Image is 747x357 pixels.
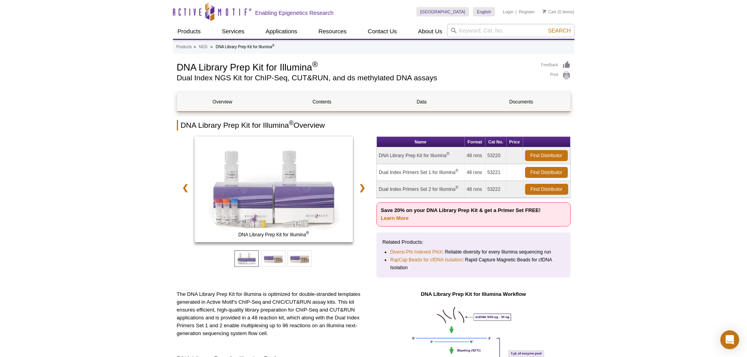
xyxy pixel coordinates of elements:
span: DNA Library Prep Kit for Illumina [196,231,351,239]
img: DNA Library Prep Kit for Illumina [194,136,353,242]
a: ❯ [354,179,371,197]
a: NGS [199,43,207,51]
a: Contact Us [363,24,402,39]
a: RapCap Beads for cfDNA Isolation [390,256,462,264]
button: Search [545,27,573,34]
span: Search [548,27,571,34]
sup: ® [289,120,294,126]
sup: ® [312,60,318,69]
td: 48 rxns [465,181,485,198]
h2: Dual Index NGS Kit for ChIP-Seq, CUT&RUN, and ds methylated DNA assays [177,74,533,82]
td: 53222 [485,181,507,198]
th: Name [377,137,465,147]
li: DNA Library Prep Kit for Illumina [216,45,274,49]
div: Open Intercom Messenger [720,330,739,349]
td: 48 rxns [465,147,485,164]
sup: ® [272,43,274,47]
a: Login [503,9,513,14]
a: Find Distributor [525,167,568,178]
a: About Us [413,24,447,39]
th: Format [465,137,485,147]
th: Cat No. [485,137,507,147]
li: (0 items) [543,7,574,16]
a: Resources [314,24,351,39]
a: Documents [476,92,567,111]
a: Find Distributor [525,184,568,195]
td: Dual Index Primers Set 1 for Illumina [377,164,465,181]
a: Register [519,9,535,14]
h2: Enabling Epigenetics Research [255,9,334,16]
sup: ® [306,231,309,235]
a: Applications [261,24,302,39]
a: Contents [277,92,367,111]
li: | [516,7,517,16]
p: The DNA Library Prep Kit for Illumina is optimized for double-stranded templates generated in Act... [177,290,371,337]
li: : Rapid Capture Magnetic Beads for cfDNA Isolation [390,256,558,272]
td: DNA Library Prep Kit for Illumina [377,147,465,164]
a: Feedback [541,61,571,69]
a: Find Distributor [525,150,568,161]
td: 53221 [485,164,507,181]
a: Products [173,24,205,39]
td: 48 rxns [465,164,485,181]
a: Products [176,43,192,51]
a: DNA Library Prep Kit for Illumina [194,136,353,245]
li: » [211,45,213,49]
a: Cart [543,9,556,14]
strong: Save 20% on your DNA Library Prep Kit & get a Primer Set FREE! [381,207,541,221]
li: : Reliable diversity for every Illumina sequencing run [390,248,558,256]
a: Services [217,24,249,39]
a: English [473,7,495,16]
a: Print [541,71,571,80]
img: Your Cart [543,9,546,13]
strong: DNA Library Prep Kit for Illumina Workflow [421,291,526,297]
sup: ® [447,152,449,156]
a: Diversi-Phi Indexed PhiX [390,248,442,256]
sup: ® [455,185,458,190]
a: Overview [177,92,268,111]
sup: ® [455,169,458,173]
a: Learn More [381,215,409,221]
li: » [194,45,196,49]
h2: DNA Library Prep Kit for Illumina Overview [177,120,571,130]
td: 53220 [485,147,507,164]
th: Price [507,137,523,147]
td: Dual Index Primers Set 2 for Illumina [377,181,465,198]
a: Data [376,92,467,111]
a: ❮ [177,179,194,197]
p: Related Products: [382,238,565,246]
h1: DNA Library Prep Kit for Illumina [177,61,533,72]
a: [GEOGRAPHIC_DATA] [416,7,469,16]
input: Keyword, Cat. No. [447,24,574,37]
